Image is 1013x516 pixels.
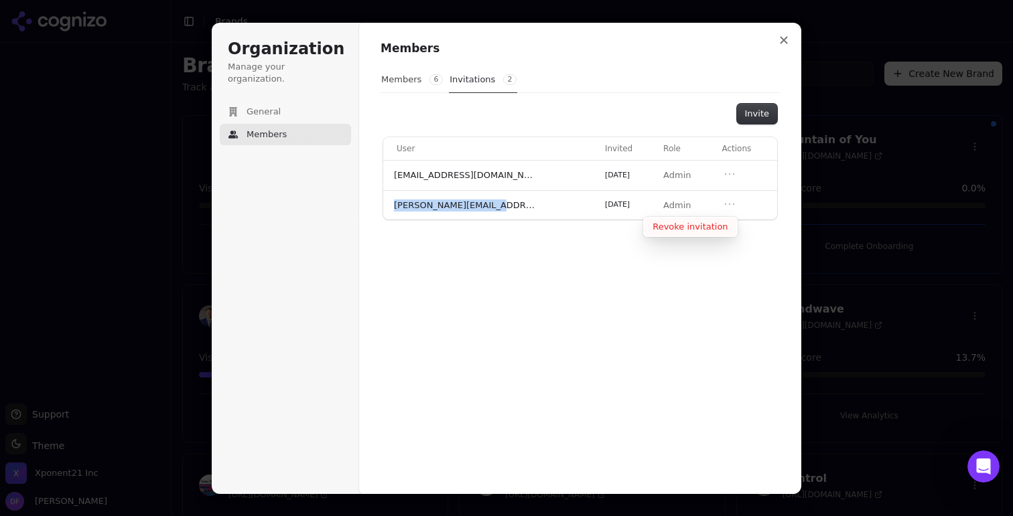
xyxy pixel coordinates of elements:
div: We are continuing to work on a fix for this incident. Some users may notice citation attributions... [27,314,241,370]
button: Members [381,67,444,92]
button: Close menu [722,196,738,212]
button: Invitations [449,67,517,93]
p: Manage your organization. [228,61,343,85]
span: [EMAIL_ADDRESS][DOMAIN_NAME] [394,169,535,181]
button: Messages [134,373,268,426]
button: Close modal [772,28,796,52]
p: Admin [663,199,705,211]
b: [Identified] Degraded Performance on Prompts and Citations [27,282,229,307]
img: Profile image for Deniz [169,21,196,48]
span: General [247,106,281,118]
iframe: Intercom live chat [967,450,1000,483]
p: How can we help? [27,141,241,163]
button: Invite [737,104,777,124]
span: [DATE] [605,200,630,209]
span: Home [52,406,82,416]
div: Status: Cognizo App experiencing degraded performance [56,236,241,264]
th: User [383,137,600,160]
th: Invited [600,137,658,160]
span: 2 [503,74,517,85]
div: Close [230,21,255,46]
span: [DATE] [605,171,630,179]
div: Status: Cognizo App experiencing degraded performance [14,225,254,274]
span: 6 [429,74,443,85]
img: logo [27,25,128,47]
button: Open menu [722,166,738,182]
h1: Members [381,41,780,57]
button: Revoke invitation [645,218,736,236]
span: Messages [178,406,224,416]
span: [PERSON_NAME][EMAIL_ADDRESS][DOMAIN_NAME] [394,199,535,211]
div: Send us a message [13,181,255,218]
p: Hi [PERSON_NAME] 👋 [27,95,241,141]
img: Profile image for Alp [194,21,221,48]
span: Members [247,128,287,141]
div: Send us a message [27,192,224,206]
th: Role [658,137,716,160]
p: Admin [663,169,705,181]
th: Actions [716,137,777,160]
h1: Organization [228,39,343,60]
